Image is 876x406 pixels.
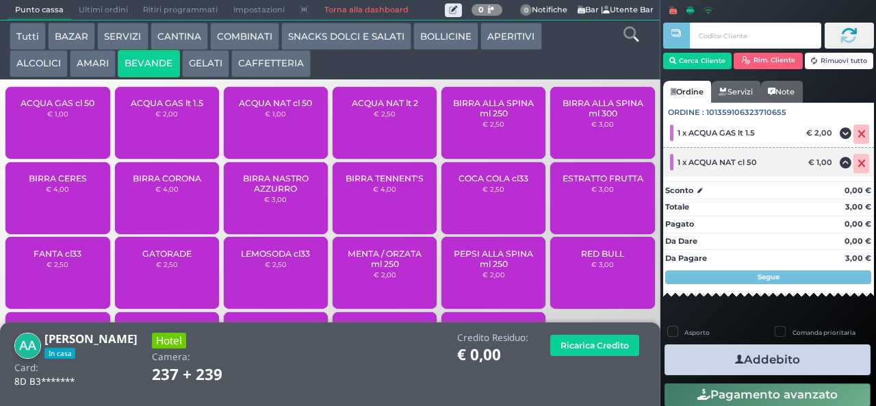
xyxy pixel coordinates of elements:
span: Impostazioni [226,1,292,20]
strong: Segue [758,272,780,281]
button: Tutti [10,23,46,50]
span: ACQUA NAT lt 2 [352,98,418,108]
span: BIRRA TENNENT'S [346,173,424,183]
span: Punto cassa [8,1,71,20]
span: 0 [520,4,532,16]
small: € 4,00 [46,185,69,193]
small: € 4,00 [373,185,396,193]
span: MENTA / ORZATA ml 250 [344,249,426,269]
a: Note [760,81,802,103]
small: € 2,00 [155,110,178,118]
span: LEMOSODA cl33 [241,249,310,259]
span: BIRRA CERES [29,173,87,183]
h1: € 0,00 [457,346,528,364]
button: Cerca Cliente [663,53,732,69]
small: € 2,50 [374,110,396,118]
span: Ordine : [668,107,704,118]
strong: 0,00 € [845,219,871,229]
button: Rim. Cliente [734,53,803,69]
span: BIRRA ALLA SPINA ml 250 [453,98,534,118]
button: Addebito [665,344,871,375]
strong: Da Dare [665,236,697,246]
small: € 3,00 [591,120,614,128]
strong: 0,00 € [845,236,871,246]
label: Comanda prioritaria [793,328,855,337]
span: 1 x ACQUA GAS lt 1.5 [678,128,755,138]
button: BOLLICINE [413,23,478,50]
small: € 2,00 [482,270,505,279]
b: [PERSON_NAME] [44,331,138,346]
div: € 1,00 [806,157,839,167]
b: 0 [478,5,484,14]
span: Ritiri programmati [136,1,225,20]
span: FANTA cl33 [34,249,81,259]
span: In casa [44,348,75,359]
strong: Pagato [665,219,694,229]
button: Ricarica Credito [550,335,639,356]
button: GELATI [182,50,229,77]
span: 1 x ACQUA NAT cl 50 [678,157,757,167]
span: BIRRA CORONA [133,173,201,183]
span: BIRRA ALLA SPINA ml 300 [562,98,643,118]
input: Codice Cliente [690,23,821,49]
a: Torna alla dashboard [316,1,415,20]
span: PEPSI ALLA SPINA ml 250 [453,249,534,269]
small: € 3,00 [591,260,614,268]
small: € 2,50 [482,120,504,128]
label: Asporto [684,328,710,337]
span: BIRRA NASTRO AZZURRO [235,173,317,194]
span: GATORADE [142,249,192,259]
a: Servizi [711,81,760,103]
button: SERVIZI [97,23,148,50]
small: € 2,50 [265,260,287,268]
a: Ordine [663,81,711,103]
small: € 1,00 [265,110,286,118]
button: COMBINATI [210,23,279,50]
div: € 2,00 [804,128,839,138]
button: BEVANDE [118,50,179,77]
small: € 3,00 [264,195,287,203]
strong: Da Pagare [665,253,707,263]
img: Andrea Adduci [14,333,41,359]
span: ACQUA GAS lt 1.5 [131,98,203,108]
span: ACQUA GAS cl 50 [21,98,94,108]
h1: 237 + 239 [152,366,261,383]
h3: Hotel [152,333,186,348]
small: € 2,50 [482,185,504,193]
span: 101359106323710655 [706,107,786,118]
h4: Card: [14,363,38,373]
span: RED BULL [581,249,624,259]
strong: 0,00 € [845,186,871,195]
span: COCA COLA cl33 [459,173,528,183]
button: APERITIVI [480,23,541,50]
small: € 2,50 [47,260,68,268]
button: Rimuovi tutto [805,53,874,69]
small: € 4,00 [155,185,179,193]
span: Ultimi ordini [71,1,136,20]
small: € 2,00 [374,270,396,279]
h4: Credito Residuo: [457,333,528,343]
small: € 3,00 [591,185,614,193]
button: BAZAR [48,23,95,50]
strong: 3,00 € [845,253,871,263]
span: ESTRATTO FRUTTA [563,173,643,183]
h4: Camera: [152,352,190,362]
button: ALCOLICI [10,50,68,77]
button: SNACKS DOLCI E SALATI [281,23,411,50]
strong: Totale [665,202,689,212]
button: CAFFETTERIA [231,50,311,77]
small: € 2,50 [156,260,178,268]
button: CANTINA [151,23,208,50]
small: € 1,00 [47,110,68,118]
button: AMARI [70,50,116,77]
strong: 3,00 € [845,202,871,212]
strong: Sconto [665,185,693,196]
span: ACQUA NAT cl 50 [239,98,312,108]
